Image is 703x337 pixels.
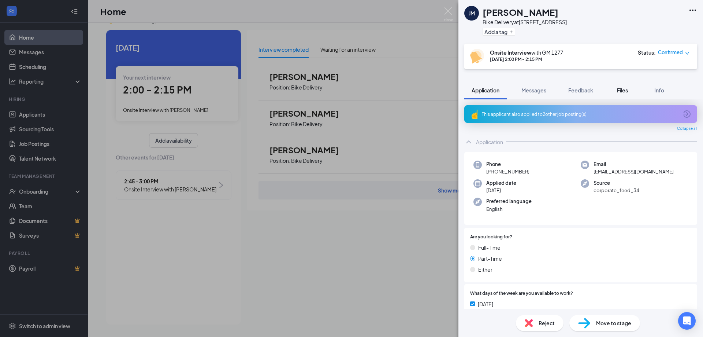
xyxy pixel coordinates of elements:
[486,161,529,168] span: Phone
[486,187,516,194] span: [DATE]
[521,87,546,94] span: Messages
[678,312,696,330] div: Open Intercom Messenger
[486,198,532,205] span: Preferred language
[596,319,631,327] span: Move to stage
[638,49,656,56] div: Status :
[469,10,475,17] div: JM
[478,300,493,308] span: [DATE]
[464,138,473,146] svg: ChevronUp
[677,126,697,132] span: Collapse all
[509,30,513,34] svg: Plus
[568,87,593,94] span: Feedback
[476,138,503,146] div: Application
[594,179,639,187] span: Source
[482,111,678,117] div: This applicant also applied to 2 other job posting(s)
[483,6,558,18] h1: [PERSON_NAME]
[472,87,499,94] span: Application
[483,28,515,36] button: PlusAdd a tag
[486,179,516,187] span: Applied date
[486,205,532,213] span: English
[478,265,492,274] span: Either
[594,168,674,175] span: [EMAIL_ADDRESS][DOMAIN_NAME]
[490,56,563,62] div: [DATE] 2:00 PM - 2:15 PM
[539,319,555,327] span: Reject
[478,243,501,252] span: Full-Time
[654,87,664,94] span: Info
[483,18,567,26] div: Bike Delivery at [STREET_ADDRESS]
[470,234,512,241] span: Are you looking for?
[658,49,683,56] span: Confirmed
[688,6,697,15] svg: Ellipses
[685,51,690,56] span: down
[490,49,531,56] b: Onsite Interview
[594,161,674,168] span: Email
[470,290,573,297] span: What days of the week are you available to work?
[478,254,502,263] span: Part-Time
[682,110,691,118] svg: ArrowCircle
[594,187,639,194] span: corporate_feed_34
[490,49,563,56] div: with GM 1277
[617,87,628,94] span: Files
[486,168,529,175] span: [PHONE_NUMBER]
